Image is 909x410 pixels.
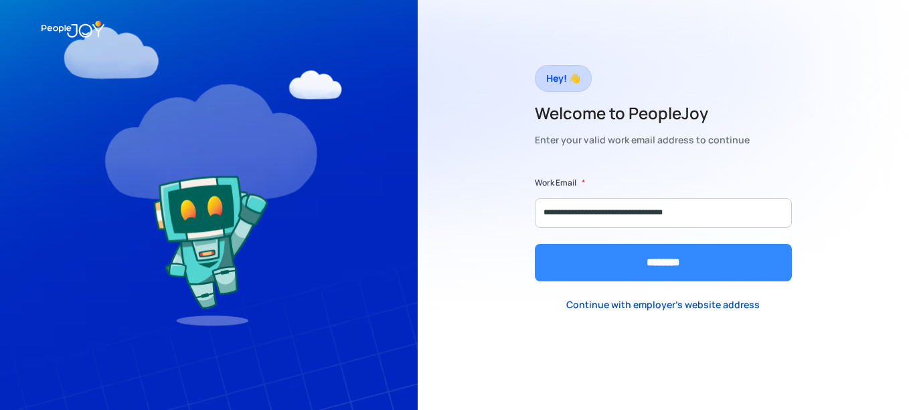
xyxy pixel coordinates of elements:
[566,298,760,312] div: Continue with employer's website address
[535,176,576,190] label: Work Email
[546,69,580,88] div: Hey! 👋
[556,291,770,319] a: Continue with employer's website address
[535,102,750,124] h2: Welcome to PeopleJoy
[535,176,792,281] form: Form
[535,131,750,149] div: Enter your valid work email address to continue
